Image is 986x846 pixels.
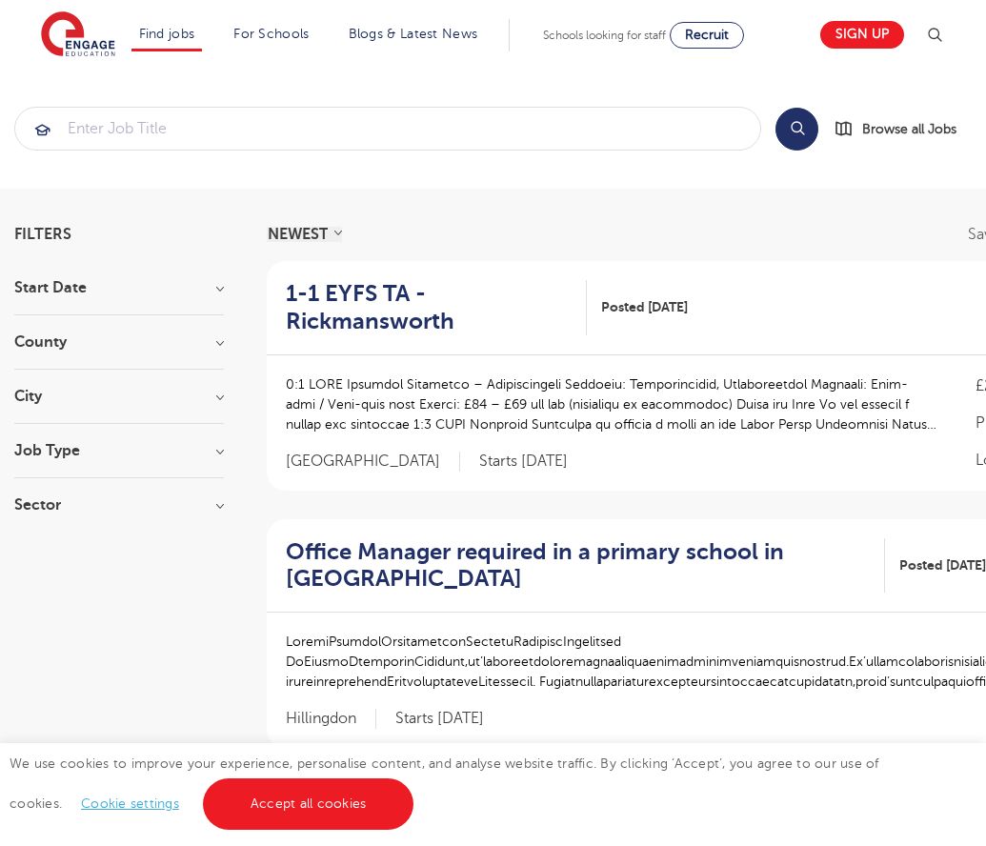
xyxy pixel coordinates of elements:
a: Browse all Jobs [834,118,972,140]
a: Find jobs [139,27,195,41]
a: Office Manager required in a primary school in [GEOGRAPHIC_DATA] [286,538,885,594]
a: Accept all cookies [203,778,414,830]
p: Starts [DATE] [479,452,568,472]
img: Engage Education [41,11,115,59]
h3: City [14,389,224,404]
a: Recruit [670,22,744,49]
a: Cookie settings [81,796,179,811]
h2: 1-1 EYFS TA - Rickmansworth [286,280,572,335]
button: Search [775,108,818,151]
span: We use cookies to improve your experience, personalise content, and analyse website traffic. By c... [10,756,879,811]
span: Recruit [685,28,729,42]
input: Submit [15,108,760,150]
a: For Schools [233,27,309,41]
span: [GEOGRAPHIC_DATA] [286,452,460,472]
span: Filters [14,227,71,242]
h3: Start Date [14,280,224,295]
h3: County [14,334,224,350]
span: Posted [DATE] [899,555,986,575]
h3: Job Type [14,443,224,458]
a: 1-1 EYFS TA - Rickmansworth [286,280,587,335]
a: Sign up [820,21,904,49]
span: Posted [DATE] [601,297,688,317]
p: Starts [DATE] [395,709,484,729]
p: 0:1 LORE Ipsumdol Sitametco – Adipiscingeli Seddoeiu: Temporincidid, Utlaboreetdol Magnaali: Enim... [286,374,937,434]
span: Browse all Jobs [862,118,956,140]
h3: Sector [14,497,224,513]
h2: Office Manager required in a primary school in [GEOGRAPHIC_DATA] [286,538,870,594]
a: Blogs & Latest News [349,27,478,41]
div: Submit [14,107,761,151]
span: Hillingdon [286,709,376,729]
span: Schools looking for staff [543,29,666,42]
